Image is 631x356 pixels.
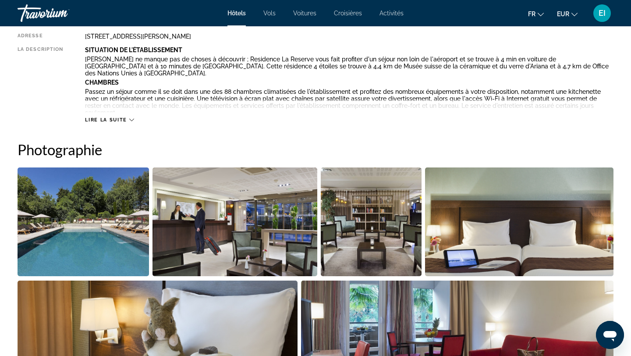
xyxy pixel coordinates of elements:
[425,167,613,277] button: Open full-screen image slider
[85,88,613,116] p: Passez un séjour comme il se doit dans une des 88 chambres climatisées de l'établissement et prof...
[18,141,613,158] h2: Photographie
[591,4,613,22] button: Menu utilisateur
[263,10,276,17] a: Vols
[18,2,105,25] a: Travorium
[557,7,578,20] button: Changer de devise
[85,79,119,86] b: Chambres
[321,167,422,277] button: Open full-screen image slider
[85,56,613,77] p: [PERSON_NAME] ne manque pas de choses à découvrir ; Residence La Reserve vous fait profiter d'un ...
[334,10,362,17] a: Croisières
[152,167,317,277] button: Open full-screen image slider
[528,7,544,20] button: Changer de langue
[85,33,613,40] div: [STREET_ADDRESS][PERSON_NAME]
[18,33,63,40] div: Adresse
[528,11,535,18] font: fr
[18,46,63,112] div: La description
[379,10,404,17] a: Activités
[293,10,316,17] a: Voitures
[227,10,246,17] a: Hôtels
[85,46,182,53] b: Situation De L'établissement
[599,8,606,18] font: EI
[18,167,149,277] button: Open full-screen image slider
[596,321,624,349] iframe: Bouton de lancement de la fenêtre de messagerie
[85,117,134,123] button: Lire la suite
[557,11,569,18] font: EUR
[85,117,127,123] span: Lire la suite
